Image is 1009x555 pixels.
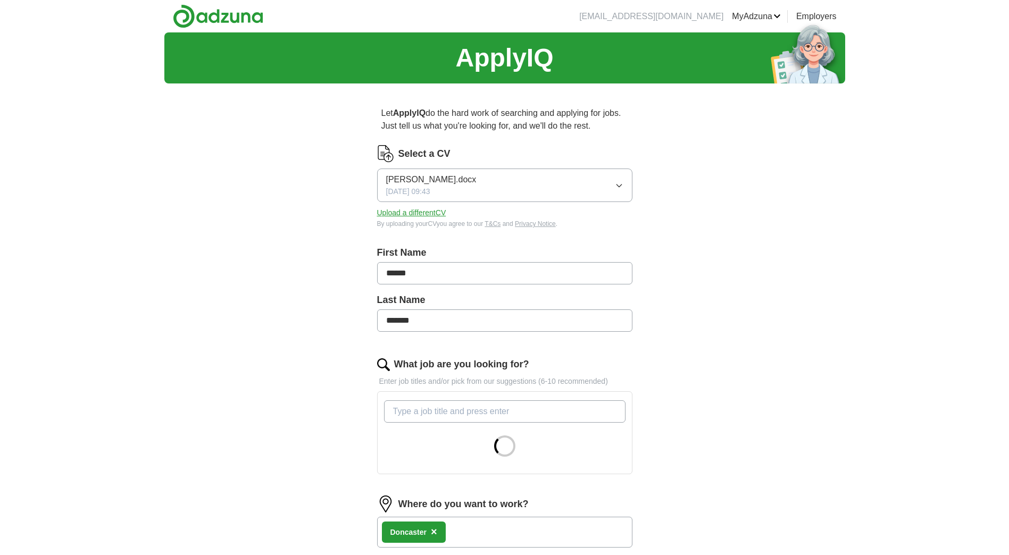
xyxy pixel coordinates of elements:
input: Type a job title and press enter [384,400,626,423]
label: First Name [377,246,632,260]
label: Last Name [377,293,632,307]
div: By uploading your CV you agree to our and . [377,219,632,229]
p: Let do the hard work of searching and applying for jobs. Just tell us what you're looking for, an... [377,103,632,137]
div: Doncaster [390,527,427,538]
label: Where do you want to work? [398,497,529,511]
li: [EMAIL_ADDRESS][DOMAIN_NAME] [579,10,723,23]
span: × [431,526,437,537]
strong: ApplyIQ [393,108,426,117]
img: search.png [377,358,390,371]
label: What job are you looking for? [394,357,529,372]
button: Upload a differentCV [377,207,446,218]
a: T&Cs [485,220,501,228]
p: Enter job titles and/or pick from our suggestions (6-10 recommended) [377,376,632,387]
h1: ApplyIQ [455,39,553,77]
button: × [431,524,437,540]
img: CV Icon [377,145,394,162]
label: Select a CV [398,147,451,161]
span: [DATE] 09:43 [386,186,430,197]
button: [PERSON_NAME].docx[DATE] 09:43 [377,169,632,202]
img: location.png [377,495,394,512]
a: Privacy Notice [515,220,556,228]
a: MyAdzuna [732,10,781,23]
a: Employers [796,10,837,23]
span: [PERSON_NAME].docx [386,173,477,186]
img: Adzuna logo [173,4,263,28]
